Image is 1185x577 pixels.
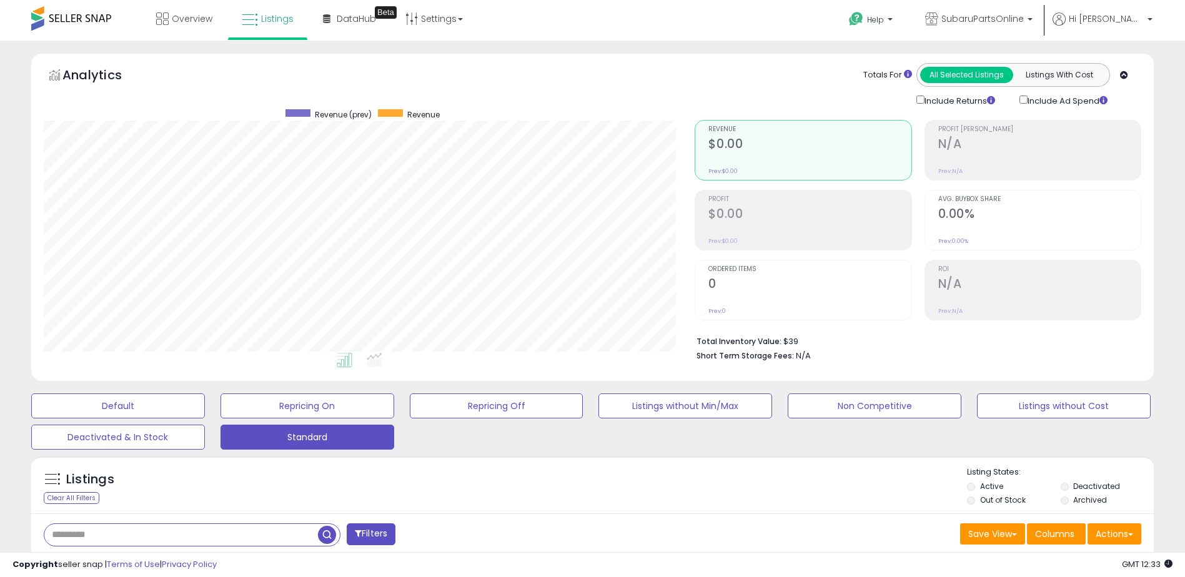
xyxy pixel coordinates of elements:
[375,6,397,19] div: Tooltip anchor
[697,333,1132,348] li: $39
[938,137,1141,154] h2: N/A
[938,237,968,245] small: Prev: 0.00%
[980,495,1026,505] label: Out of Stock
[920,67,1013,83] button: All Selected Listings
[697,350,794,361] b: Short Term Storage Fees:
[1013,67,1106,83] button: Listings With Cost
[938,307,963,315] small: Prev: N/A
[1073,481,1120,491] label: Deactivated
[221,393,394,418] button: Repricing On
[1069,12,1144,25] span: Hi [PERSON_NAME]
[44,492,99,504] div: Clear All Filters
[1027,523,1086,545] button: Columns
[172,12,212,25] span: Overview
[221,425,394,450] button: Standard
[697,336,781,347] b: Total Inventory Value:
[708,266,911,273] span: Ordered Items
[708,307,726,315] small: Prev: 0
[708,196,911,203] span: Profit
[66,471,114,488] h5: Listings
[708,126,911,133] span: Revenue
[1122,558,1173,570] span: 2025-08-13 12:33 GMT
[796,350,811,362] span: N/A
[708,207,911,224] h2: $0.00
[938,196,1141,203] span: Avg. Buybox Share
[938,277,1141,293] h2: N/A
[347,523,395,545] button: Filters
[162,558,217,570] a: Privacy Policy
[708,237,738,245] small: Prev: $0.00
[867,14,884,25] span: Help
[938,126,1141,133] span: Profit [PERSON_NAME]
[1088,523,1141,545] button: Actions
[62,66,146,87] h5: Analytics
[12,558,58,570] strong: Copyright
[31,393,205,418] button: Default
[337,12,376,25] span: DataHub
[1035,528,1074,540] span: Columns
[708,137,911,154] h2: $0.00
[848,11,864,27] i: Get Help
[980,481,1003,491] label: Active
[960,523,1025,545] button: Save View
[938,266,1141,273] span: ROI
[708,277,911,293] h2: 0
[315,109,372,120] span: Revenue (prev)
[107,558,160,570] a: Terms of Use
[977,393,1151,418] button: Listings without Cost
[31,425,205,450] button: Deactivated & In Stock
[410,393,583,418] button: Repricing Off
[1053,12,1153,41] a: Hi [PERSON_NAME]
[938,167,963,175] small: Prev: N/A
[407,109,440,120] span: Revenue
[938,207,1141,224] h2: 0.00%
[839,2,905,41] a: Help
[967,466,1154,478] p: Listing States:
[12,559,217,571] div: seller snap | |
[708,167,738,175] small: Prev: $0.00
[941,12,1024,25] span: SubaruPartsOnline
[261,12,294,25] span: Listings
[863,69,912,81] div: Totals For
[1073,495,1107,505] label: Archived
[1010,93,1128,107] div: Include Ad Spend
[788,393,961,418] button: Non Competitive
[598,393,772,418] button: Listings without Min/Max
[907,93,1010,107] div: Include Returns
